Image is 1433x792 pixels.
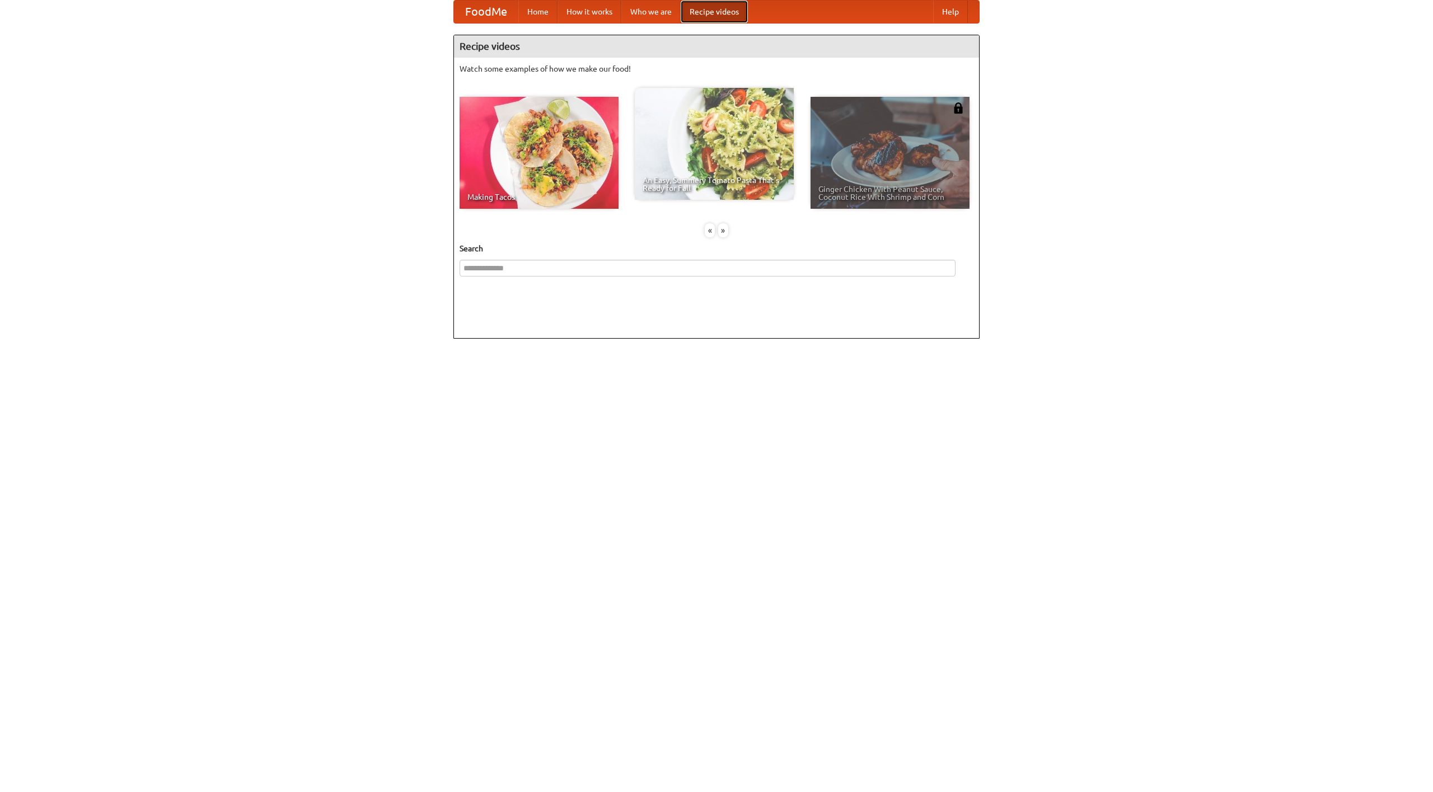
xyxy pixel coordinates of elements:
div: » [718,223,728,237]
a: Help [933,1,968,23]
a: FoodMe [454,1,518,23]
span: An Easy, Summery Tomato Pasta That's Ready for Fall [643,176,786,192]
a: Making Tacos [460,97,619,209]
a: How it works [558,1,621,23]
a: Home [518,1,558,23]
h5: Search [460,243,973,254]
a: Recipe videos [681,1,748,23]
img: 483408.png [953,102,964,114]
h4: Recipe videos [454,35,979,58]
a: An Easy, Summery Tomato Pasta That's Ready for Fall [635,88,794,200]
a: Who we are [621,1,681,23]
span: Making Tacos [467,193,611,201]
p: Watch some examples of how we make our food! [460,63,973,74]
div: « [705,223,715,237]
